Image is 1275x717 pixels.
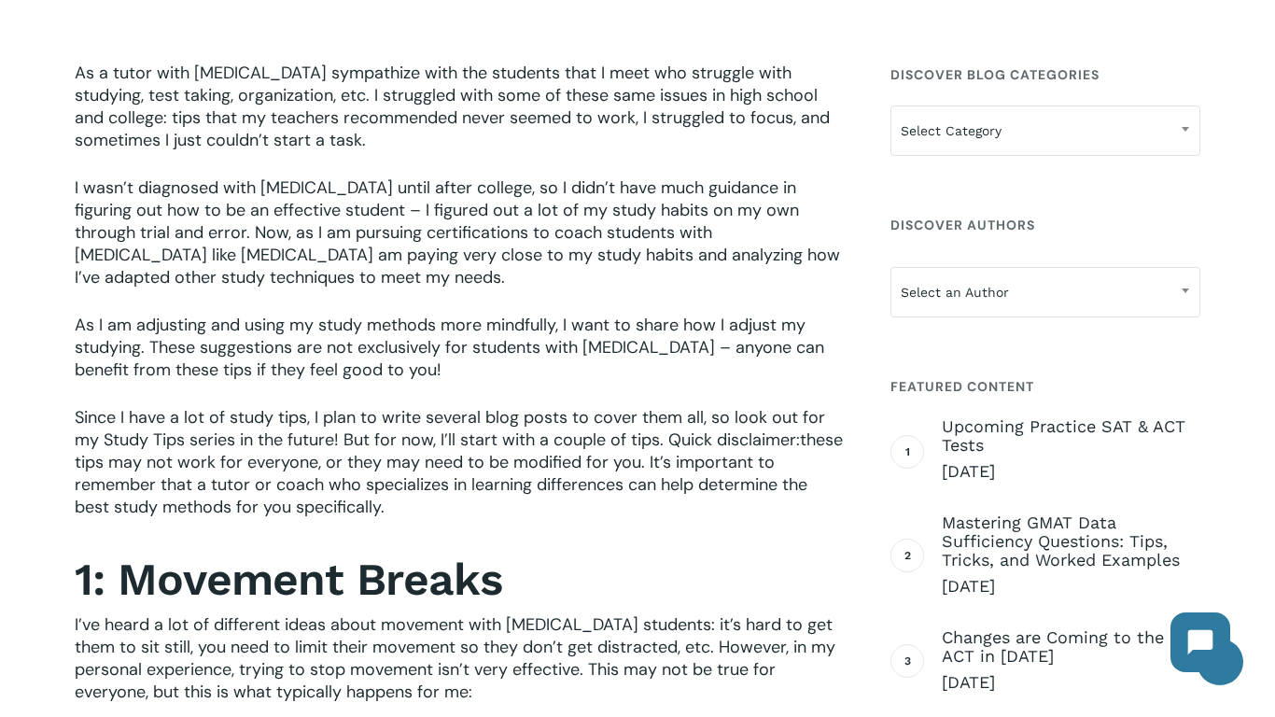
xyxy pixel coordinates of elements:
span: [DATE] [942,460,1200,483]
a: Upcoming Practice SAT & ACT Tests [DATE] [942,417,1200,483]
span: I’ve heard a lot of different ideas about movement with [MEDICAL_DATA] students: it’s hard to get... [75,613,835,703]
span: Since I have a lot of study tips, I plan to write several blog posts to cover them all, so look o... [75,406,825,451]
h4: Discover Blog Categories [890,58,1200,91]
a: Mastering GMAT Data Sufficiency Questions: Tips, Tricks, and Worked Examples [DATE] [942,513,1200,597]
span: [DATE] [942,575,1200,597]
span: Upcoming Practice SAT & ACT Tests [942,417,1200,455]
iframe: Chatbot [1152,594,1249,691]
span: As I am adjusting and using my study methods more mindfully, I want to share how I adjust my stud... [75,314,824,381]
span: As a tutor with [MEDICAL_DATA] sympathize with the students that I meet who struggle with studyin... [75,62,830,151]
strong: 1: Movement Breaks [75,553,502,606]
span: these tips may not work for everyone, or they may need to be modified for you. It’s important to ... [75,429,843,518]
span: Select an Author [891,273,1199,312]
span: Select Category [891,111,1199,150]
span: Mastering GMAT Data Sufficiency Questions: Tips, Tricks, and Worked Examples [942,513,1200,569]
h4: Featured Content [890,370,1200,403]
span: I wasn’t diagnosed with [MEDICAL_DATA] until after college, so I didn’t have much guidance in fig... [75,176,840,288]
span: [DATE] [942,671,1200,694]
span: Select Category [890,105,1200,156]
span: Changes are Coming to the ACT in [DATE] [942,628,1200,666]
span: Select an Author [890,267,1200,317]
a: Changes are Coming to the ACT in [DATE] [DATE] [942,628,1200,694]
h4: Discover Authors [890,208,1200,242]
